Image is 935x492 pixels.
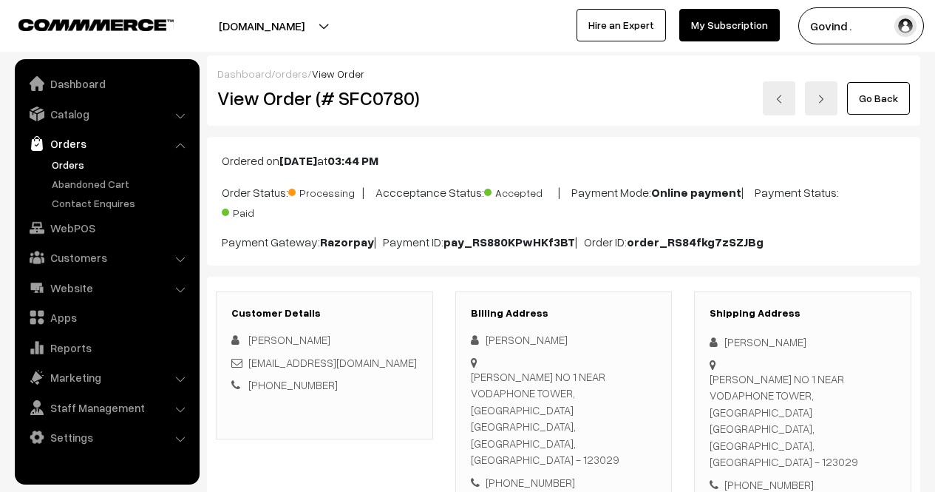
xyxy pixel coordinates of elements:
[48,157,194,172] a: Orders
[710,371,896,471] div: [PERSON_NAME] NO 1 NEAR VODAPHONE TOWER, [GEOGRAPHIC_DATA] [GEOGRAPHIC_DATA], [GEOGRAPHIC_DATA], ...
[651,185,741,200] b: Online payment
[847,82,910,115] a: Go Back
[18,215,194,241] a: WebPOS
[248,378,338,391] a: [PHONE_NUMBER]
[320,235,374,249] b: Razorpay
[217,67,271,80] a: Dashboard
[18,130,194,157] a: Orders
[222,201,296,220] span: Paid
[48,176,194,192] a: Abandoned Cart
[248,356,417,369] a: [EMAIL_ADDRESS][DOMAIN_NAME]
[18,424,194,451] a: Settings
[18,244,194,271] a: Customers
[231,307,418,320] h3: Customer Details
[627,235,764,249] b: order_RS84fkg7zSZJBg
[710,307,896,320] h3: Shipping Address
[48,195,194,211] a: Contact Enquires
[18,15,148,33] a: COMMMERCE
[312,67,364,80] span: View Order
[327,153,378,168] b: 03:44 PM
[222,181,905,221] p: Order Status: | Accceptance Status: | Payment Mode: | Payment Status:
[275,67,307,80] a: orders
[222,233,905,251] p: Payment Gateway: | Payment ID: | Order ID:
[18,394,194,421] a: Staff Management
[18,274,194,301] a: Website
[18,19,174,30] img: COMMMERCE
[894,15,917,37] img: user
[288,181,362,200] span: Processing
[217,87,433,109] h2: View Order (# SFC0780)
[484,181,558,200] span: Accepted
[798,7,924,44] button: Govind .
[471,368,657,468] div: [PERSON_NAME] NO 1 NEAR VODAPHONE TOWER, [GEOGRAPHIC_DATA] [GEOGRAPHIC_DATA], [GEOGRAPHIC_DATA], ...
[577,9,666,41] a: Hire an Expert
[443,235,575,249] b: pay_RS880KPwHKf3BT
[248,333,330,346] span: [PERSON_NAME]
[18,101,194,127] a: Catalog
[222,152,905,169] p: Ordered on at
[471,307,657,320] h3: Billing Address
[710,334,896,351] div: [PERSON_NAME]
[279,153,317,168] b: [DATE]
[167,7,356,44] button: [DOMAIN_NAME]
[775,95,783,104] img: left-arrow.png
[471,474,657,491] div: [PHONE_NUMBER]
[217,66,910,81] div: / /
[18,304,194,331] a: Apps
[679,9,780,41] a: My Subscription
[18,334,194,361] a: Reports
[471,331,657,348] div: [PERSON_NAME]
[18,70,194,97] a: Dashboard
[817,95,826,104] img: right-arrow.png
[18,364,194,391] a: Marketing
